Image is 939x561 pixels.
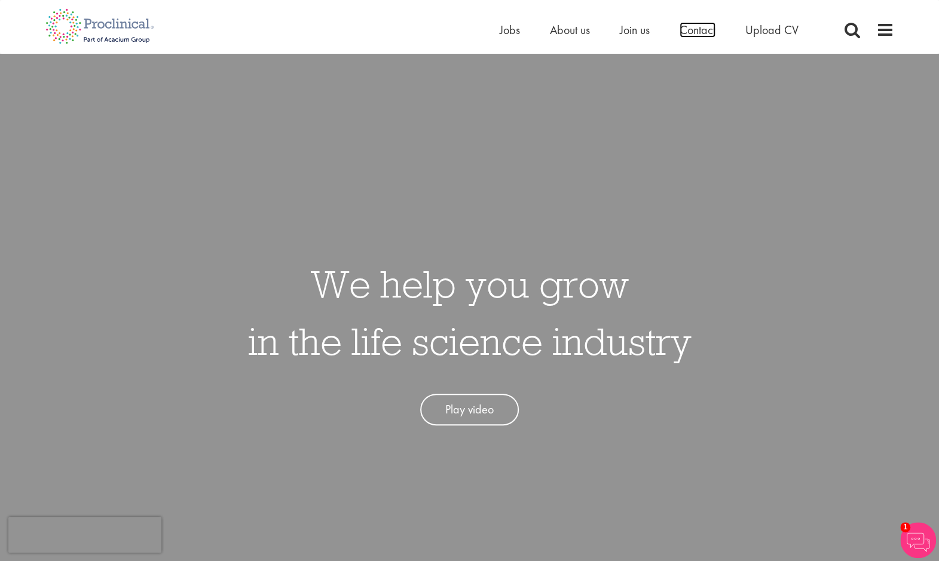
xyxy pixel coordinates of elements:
span: 1 [900,522,910,532]
a: Join us [620,22,650,38]
a: Upload CV [745,22,799,38]
a: Jobs [500,22,520,38]
a: Contact [680,22,715,38]
a: About us [550,22,590,38]
a: Play video [420,394,519,425]
h1: We help you grow in the life science industry [248,255,692,370]
img: Chatbot [900,522,936,558]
